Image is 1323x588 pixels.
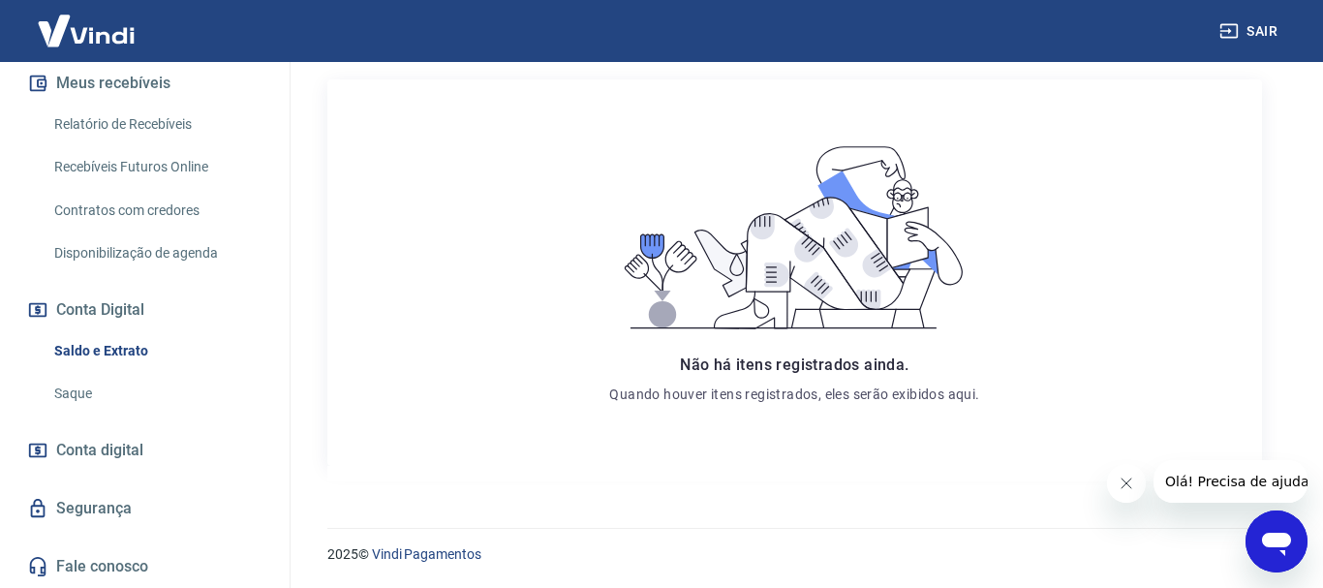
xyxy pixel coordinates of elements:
[23,545,266,588] a: Fale conosco
[46,105,266,144] a: Relatório de Recebíveis
[327,544,1262,565] p: 2025 ©
[1107,464,1146,503] iframe: Fechar mensagem
[23,289,266,331] button: Conta Digital
[680,356,908,374] span: Não há itens registrados ainda.
[23,487,266,530] a: Segurança
[46,374,266,414] a: Saque
[56,437,143,464] span: Conta digital
[23,62,266,105] button: Meus recebíveis
[46,147,266,187] a: Recebíveis Futuros Online
[23,1,149,60] img: Vindi
[46,331,266,371] a: Saldo e Extrato
[46,191,266,231] a: Contratos com credores
[1246,511,1308,573] iframe: Botão para abrir a janela de mensagens
[372,546,481,562] a: Vindi Pagamentos
[609,385,979,404] p: Quando houver itens registrados, eles serão exibidos aqui.
[1215,14,1285,49] button: Sair
[1154,460,1308,503] iframe: Mensagem da empresa
[46,233,266,273] a: Disponibilização de agenda
[12,14,163,29] span: Olá! Precisa de ajuda?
